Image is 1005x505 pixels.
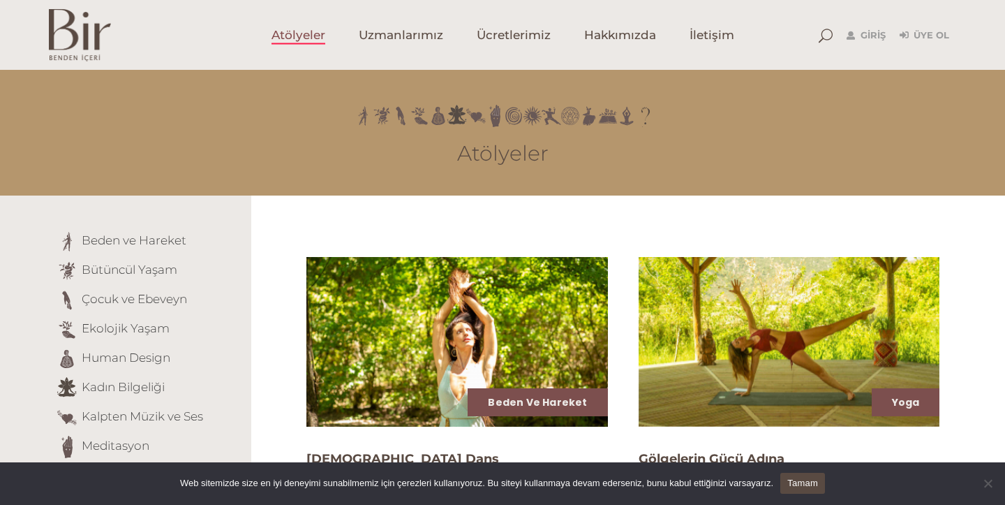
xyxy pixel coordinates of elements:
[477,27,551,43] span: Ücretlerimiz
[690,27,734,43] span: İletişim
[584,27,656,43] span: Hakkımızda
[82,321,170,335] a: Ekolojik Yaşam
[847,27,886,44] a: Giriş
[306,451,499,467] a: [DEMOGRAPHIC_DATA] Dans
[82,263,177,277] a: Bütüncül Yaşam
[82,380,165,394] a: Kadın Bilgeliği
[82,292,187,306] a: Çocuk ve Ebeveyn
[981,476,995,490] span: Hayır
[639,451,784,467] a: Gölgelerin Gücü Adına
[180,476,773,490] span: Web sitemizde size en iyi deneyimi sunabilmemiz için çerezleri kullanıyoruz. Bu siteyi kullanmaya...
[82,233,186,247] a: Beden ve Hareket
[780,473,825,494] a: Tamam
[900,27,949,44] a: Üye Ol
[488,395,587,409] a: Beden ve Hareket
[359,27,443,43] span: Uzmanlarımız
[82,351,170,365] a: Human Design
[271,27,325,43] span: Atölyeler
[892,395,920,409] a: Yoga
[82,439,149,453] a: Meditasyon
[82,409,203,423] a: Kalpten Müzik ve Ses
